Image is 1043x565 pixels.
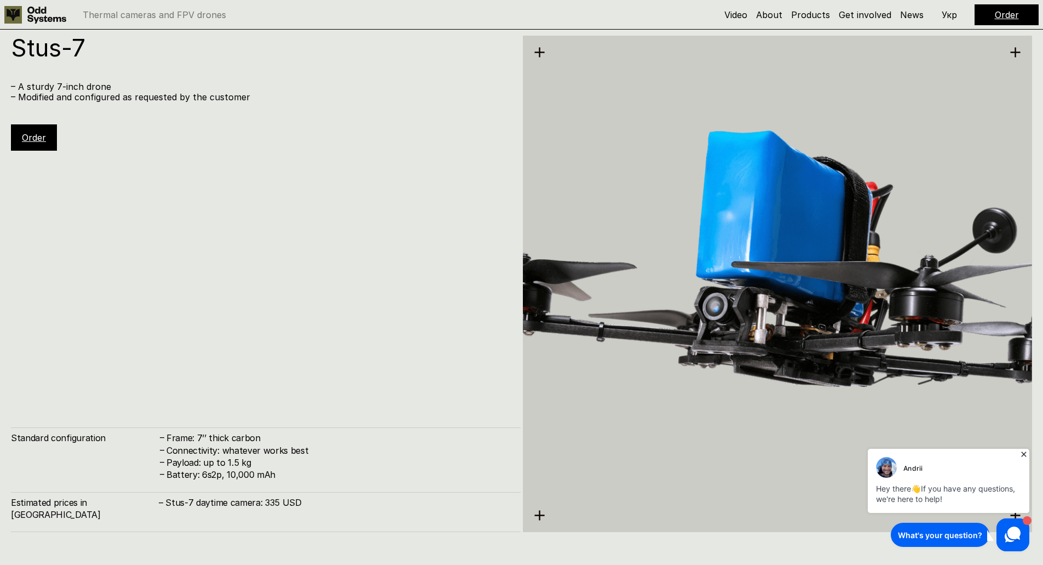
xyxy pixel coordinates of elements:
h4: – [160,431,164,443]
h4: Estimated prices in [GEOGRAPHIC_DATA] [11,496,159,521]
a: Order [995,9,1019,20]
h4: Frame: 7’’ thick carbon [166,432,510,444]
p: Укр [942,10,957,19]
h4: Payload: up to 1.5 kg [166,456,510,469]
a: Order [22,132,46,143]
iframe: HelpCrunch [865,446,1032,554]
p: Thermal cameras and FPV drones [83,10,226,19]
h4: – [160,468,164,480]
a: Products [791,9,830,20]
h4: – [160,443,164,455]
a: Get involved [839,9,891,20]
a: Video [724,9,747,20]
a: News [900,9,924,20]
h1: Stus-7 [11,36,510,60]
a: About [756,9,782,20]
p: – Modified and configured as requested by the customer [11,92,510,102]
h4: Standard configuration [11,432,159,444]
h4: Connectivity: whatever works best [166,444,510,456]
h4: – Stus-7 daytime camera: 335 USD [159,496,510,509]
h4: Battery: 6s2p, 10,000 mAh [166,469,510,481]
h4: – [160,456,164,468]
p: – A sturdy 7-inch drone [11,82,510,92]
